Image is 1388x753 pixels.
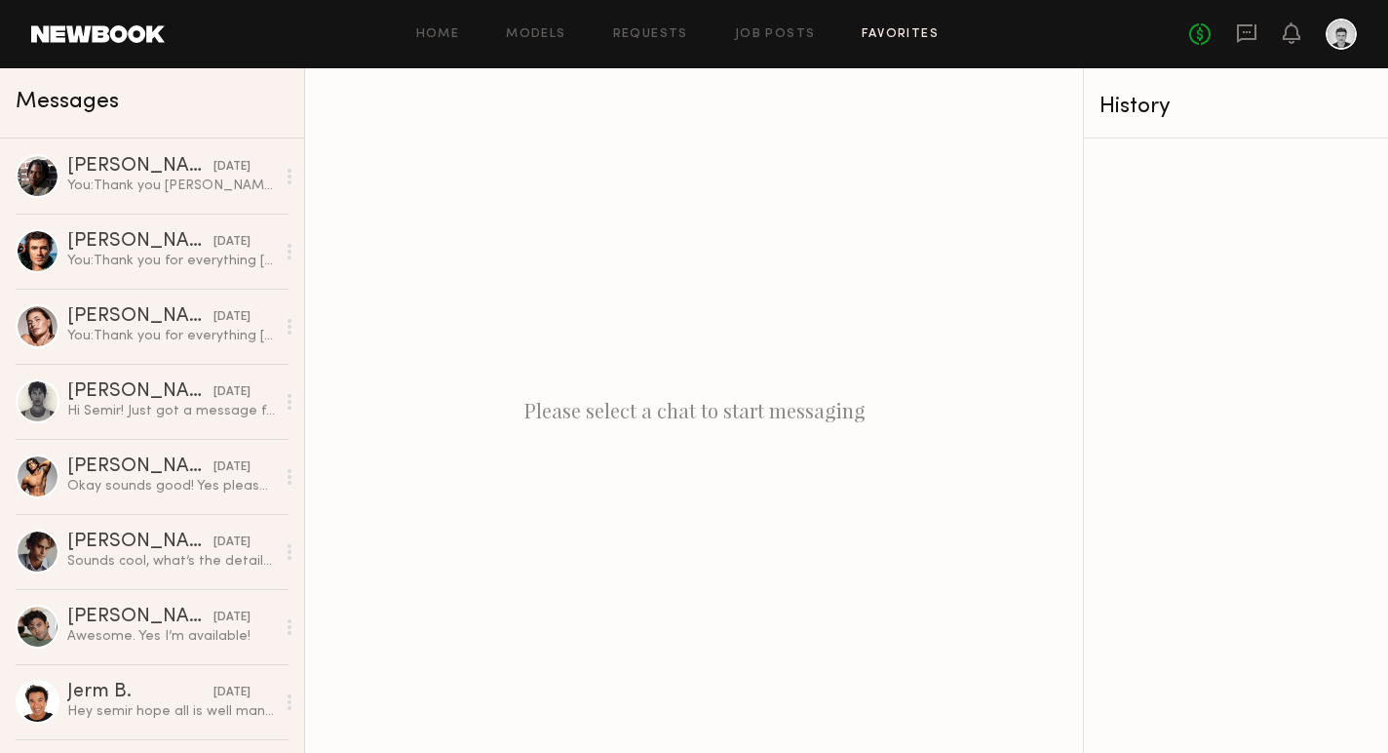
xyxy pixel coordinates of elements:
[213,684,251,702] div: [DATE]
[416,28,460,41] a: Home
[213,534,251,552] div: [DATE]
[67,382,213,402] div: [PERSON_NAME]
[67,533,213,552] div: [PERSON_NAME]
[67,627,275,646] div: Awesome. Yes I’m available!
[16,91,119,113] span: Messages
[213,233,251,252] div: [DATE]
[67,608,213,627] div: [PERSON_NAME]
[213,158,251,177] div: [DATE]
[67,307,213,327] div: [PERSON_NAME]
[67,457,213,477] div: [PERSON_NAME]
[67,177,275,195] div: You: Thank you [PERSON_NAME]! Was so great having you
[67,683,213,702] div: Jerm B.
[67,157,213,177] div: [PERSON_NAME]
[305,68,1083,753] div: Please select a chat to start messaging
[735,28,816,41] a: Job Posts
[67,232,213,252] div: [PERSON_NAME]
[613,28,688,41] a: Requests
[67,252,275,270] div: You: Thank you for everything [PERSON_NAME]! Was great having you. Hope to do more in the future
[213,383,251,402] div: [DATE]
[67,552,275,571] div: Sounds cool, what’s the details ?
[213,609,251,627] div: [DATE]
[506,28,565,41] a: Models
[862,28,939,41] a: Favorites
[67,402,275,420] div: Hi Semir! Just got a message from NewBook saying I logged my hours incorrectly. Accidentally adde...
[1099,96,1372,118] div: History
[67,327,275,345] div: You: Thank you for everything [PERSON_NAME]! Was great having you. Hope to do more in the future
[67,477,275,495] div: Okay sounds good! Yes please let me know soon as you can if you’ll be booking me so i can get a c...
[213,308,251,327] div: [DATE]
[67,702,275,721] div: Hey semir hope all is well man Just checking in to see if you have any shoots coming up. Since we...
[213,458,251,477] div: [DATE]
